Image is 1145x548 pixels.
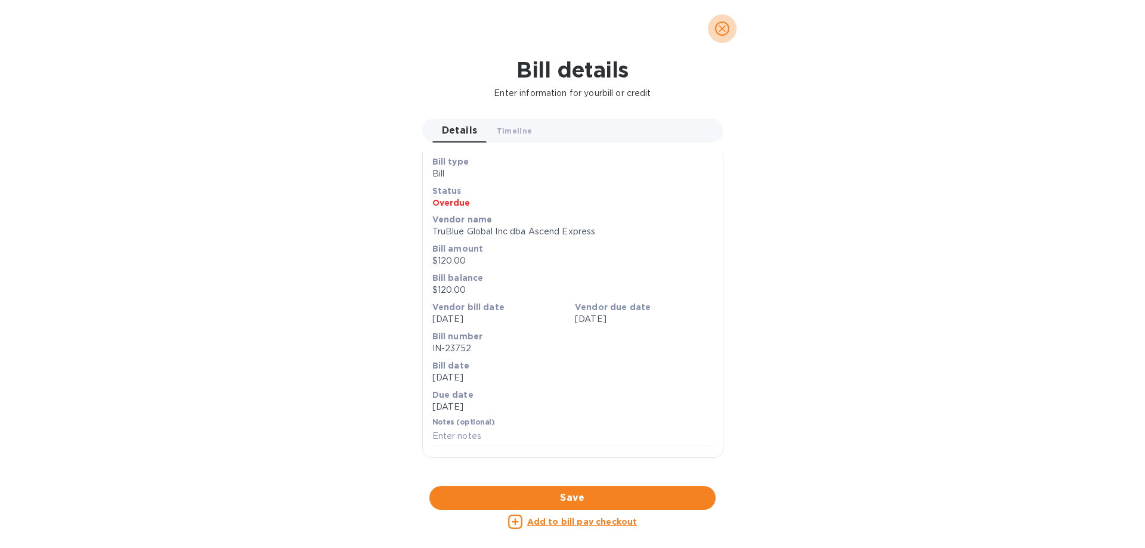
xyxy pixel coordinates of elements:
p: Enter information for your bill or credit [10,87,1135,100]
p: Overdue [432,197,713,209]
p: [DATE] [432,401,713,413]
p: Bill [432,168,713,180]
b: Bill balance [432,273,484,283]
label: Notes (optional) [432,419,495,426]
p: $120.00 [432,255,713,267]
button: close [708,14,736,43]
input: Enter notes [432,428,713,445]
h1: Bill details [10,57,1135,82]
p: $120.00 [432,284,713,296]
span: Save [439,491,706,505]
b: Vendor due date [575,302,651,312]
p: [DATE] [432,371,713,384]
b: Due date [432,390,474,400]
b: Bill number [432,332,483,341]
p: TruBlue Global Inc dba Ascend Express [432,225,713,238]
span: Timeline [497,125,533,137]
b: Vendor name [432,215,493,224]
u: Add to bill pay checkout [527,517,638,527]
b: Bill date [432,361,469,370]
p: [DATE] [432,313,571,326]
p: [DATE] [575,313,713,326]
b: Status [432,186,462,196]
b: Bill type [432,157,469,166]
span: Details [442,122,478,139]
b: Bill amount [432,244,484,253]
button: Save [429,486,716,510]
b: Vendor bill date [432,302,505,312]
p: IN-23752 [432,342,713,355]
